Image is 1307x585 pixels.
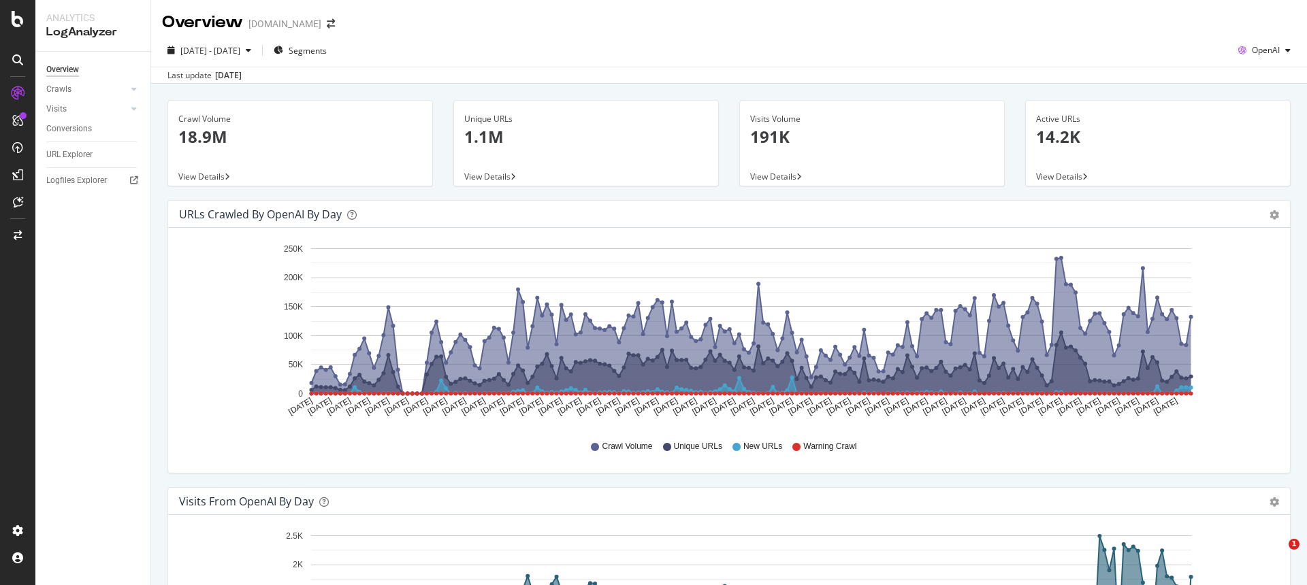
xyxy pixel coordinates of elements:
[729,396,756,417] text: [DATE]
[1114,396,1141,417] text: [DATE]
[46,148,93,162] div: URL Explorer
[1018,396,1045,417] text: [DATE]
[825,396,852,417] text: [DATE]
[344,396,372,417] text: [DATE]
[498,396,526,417] text: [DATE]
[180,45,240,56] span: [DATE] - [DATE]
[652,396,679,417] text: [DATE]
[633,396,660,417] text: [DATE]
[602,441,652,452] span: Crawl Volume
[1252,44,1280,56] span: OpenAI
[162,11,243,34] div: Overview
[710,396,737,417] text: [DATE]
[289,360,303,369] text: 50K
[1075,396,1102,417] text: [DATE]
[960,396,987,417] text: [DATE]
[921,396,948,417] text: [DATE]
[750,113,994,125] div: Visits Volume
[979,396,1006,417] text: [DATE]
[748,396,775,417] text: [DATE]
[46,102,67,116] div: Visits
[479,396,506,417] text: [DATE]
[750,125,994,148] p: 191K
[1270,210,1279,220] div: gear
[46,122,141,136] a: Conversions
[1036,113,1280,125] div: Active URLs
[179,495,314,508] div: Visits from OpenAI by day
[864,396,891,417] text: [DATE]
[286,531,303,541] text: 2.5K
[284,331,303,341] text: 100K
[289,45,327,56] span: Segments
[327,19,335,29] div: arrow-right-arrow-left
[464,171,511,182] span: View Details
[46,24,140,40] div: LogAnalyzer
[883,396,910,417] text: [DATE]
[460,396,487,417] text: [DATE]
[674,441,722,452] span: Unique URLs
[179,207,342,221] div: URLs Crawled by OpenAI by day
[613,396,641,417] text: [DATE]
[421,396,449,417] text: [DATE]
[46,173,107,188] div: Logfiles Explorer
[1056,396,1083,417] text: [DATE]
[402,396,430,417] text: [DATE]
[556,396,583,417] text: [DATE]
[46,173,141,188] a: Logfiles Explorer
[941,396,968,417] text: [DATE]
[178,113,422,125] div: Crawl Volume
[1037,396,1064,417] text: [DATE]
[464,125,708,148] p: 1.1M
[325,396,353,417] text: [DATE]
[998,396,1025,417] text: [DATE]
[575,396,602,417] text: [DATE]
[1233,39,1296,61] button: OpenAI
[1094,396,1121,417] text: [DATE]
[803,441,856,452] span: Warning Crawl
[364,396,391,417] text: [DATE]
[464,113,708,125] div: Unique URLs
[306,396,334,417] text: [DATE]
[1289,539,1300,550] span: 1
[46,122,92,136] div: Conversions
[671,396,698,417] text: [DATE]
[284,244,303,254] text: 250K
[179,239,1279,428] svg: A chart.
[806,396,833,417] text: [DATE]
[46,63,141,77] a: Overview
[1133,396,1160,417] text: [DATE]
[767,396,794,417] text: [DATE]
[1270,497,1279,507] div: gear
[284,302,303,312] text: 150K
[537,396,564,417] text: [DATE]
[178,171,225,182] span: View Details
[844,396,871,417] text: [DATE]
[594,396,622,417] text: [DATE]
[215,69,242,82] div: [DATE]
[298,389,303,399] text: 0
[690,396,717,417] text: [DATE]
[1261,539,1293,571] iframe: Intercom live chat
[46,102,127,116] a: Visits
[178,125,422,148] p: 18.9M
[46,11,140,24] div: Analytics
[162,39,257,61] button: [DATE] - [DATE]
[743,441,782,452] span: New URLs
[1036,171,1082,182] span: View Details
[383,396,410,417] text: [DATE]
[167,69,242,82] div: Last update
[284,273,303,283] text: 200K
[440,396,468,417] text: [DATE]
[268,39,332,61] button: Segments
[787,396,814,417] text: [DATE]
[287,396,314,417] text: [DATE]
[248,17,321,31] div: [DOMAIN_NAME]
[293,561,303,570] text: 2K
[1036,125,1280,148] p: 14.2K
[46,63,79,77] div: Overview
[46,148,141,162] a: URL Explorer
[1152,396,1179,417] text: [DATE]
[902,396,929,417] text: [DATE]
[517,396,545,417] text: [DATE]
